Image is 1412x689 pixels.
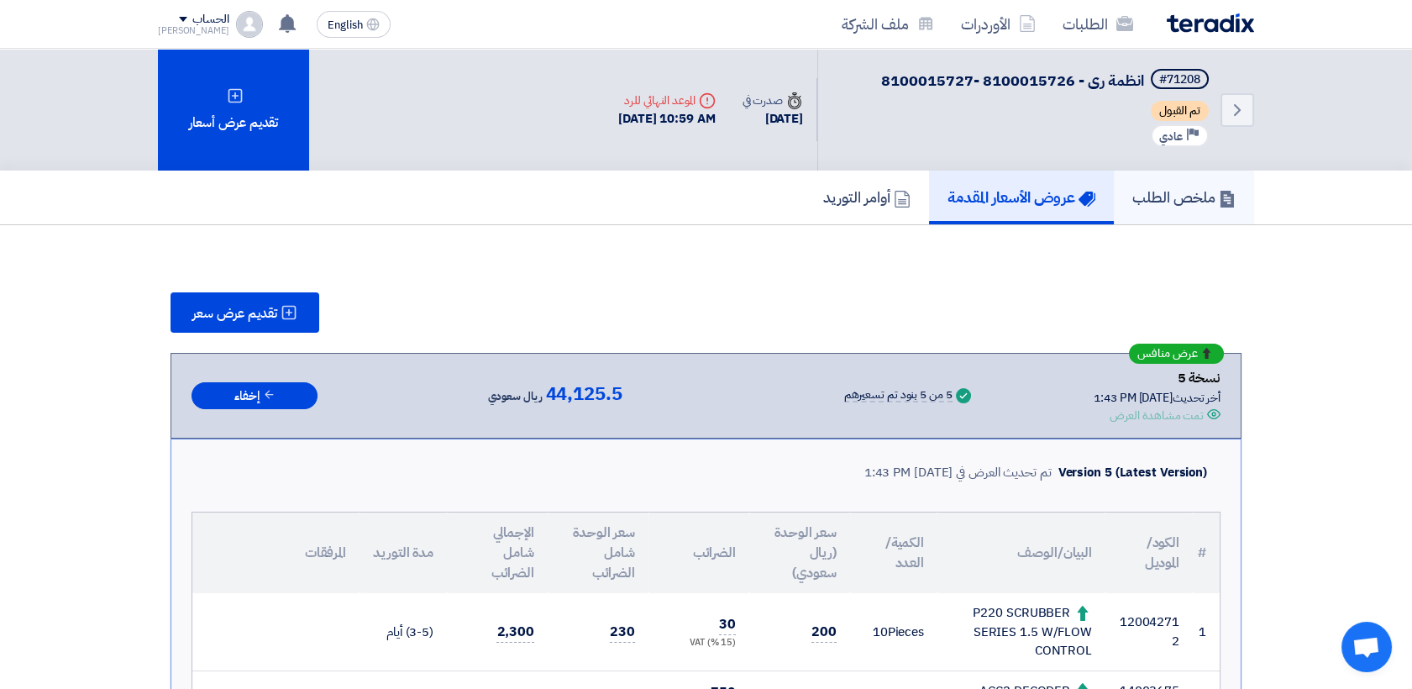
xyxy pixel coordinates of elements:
div: تقديم عرض أسعار [158,49,309,171]
div: Open chat [1341,622,1392,672]
button: English [317,11,391,38]
td: (3-5) أيام [360,593,447,671]
span: انظمة رى - 8100015726 -8100015727 [881,69,1144,92]
h5: أوامر التوريد [823,187,911,207]
div: 5 من 5 بنود تم تسعيرهم [844,389,953,402]
button: تقديم عرض سعر [171,292,319,333]
a: أوامر التوريد [805,171,929,224]
span: English [328,19,363,31]
div: Version 5 (Latest Version) [1058,463,1207,482]
th: الإجمالي شامل الضرائب [447,513,548,593]
span: عرض منافس [1137,348,1198,360]
h5: ملخص الطلب [1132,187,1236,207]
a: ملخص الطلب [1114,171,1254,224]
th: المرفقات [192,513,360,593]
div: #71208 [1159,74,1200,86]
th: الكمية/العدد [850,513,937,593]
div: (15 %) VAT [662,636,736,650]
span: 30 [719,614,736,635]
h5: انظمة رى - 8100015726 -8100015727 [881,69,1212,92]
div: [DATE] [743,109,803,129]
span: 44,125.5 [546,384,622,404]
span: 200 [811,622,837,643]
h5: عروض الأسعار المقدمة [947,187,1095,207]
div: نسخة 5 [1094,367,1220,389]
td: Pieces [850,593,937,671]
th: سعر الوحدة شامل الضرائب [548,513,648,593]
img: profile_test.png [236,11,263,38]
th: الضرائب [648,513,749,593]
a: الطلبات [1049,4,1147,44]
div: صدرت في [743,92,803,109]
img: Teradix logo [1167,13,1254,33]
span: 10 [873,623,888,641]
span: 2,300 [496,622,534,643]
div: الحساب [192,13,228,27]
div: تم تحديث العرض في [DATE] 1:43 PM [864,463,1052,482]
a: الأوردرات [947,4,1049,44]
div: [DATE] 10:59 AM [618,109,716,129]
span: عادي [1159,129,1183,145]
div: [PERSON_NAME] [158,26,229,35]
span: 230 [610,622,635,643]
div: P220 SCRUBBER SERIES 1.5 W/FLOW CONTROL [951,603,1092,660]
span: ريال سعودي [488,387,543,407]
th: # [1193,513,1220,593]
td: 1 [1193,593,1220,671]
th: الكود/الموديل [1105,513,1193,593]
span: تقديم عرض سعر [192,307,277,320]
a: عروض الأسعار المقدمة [929,171,1114,224]
button: إخفاء [192,382,318,410]
th: سعر الوحدة (ريال سعودي) [749,513,850,593]
th: البيان/الوصف [937,513,1105,593]
div: الموعد النهائي للرد [618,92,716,109]
span: تم القبول [1151,101,1209,121]
div: تمت مشاهدة العرض [1110,407,1204,424]
a: ملف الشركة [828,4,947,44]
td: 120042712 [1105,593,1193,671]
th: مدة التوريد [360,513,447,593]
div: أخر تحديث [DATE] 1:43 PM [1094,389,1220,407]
